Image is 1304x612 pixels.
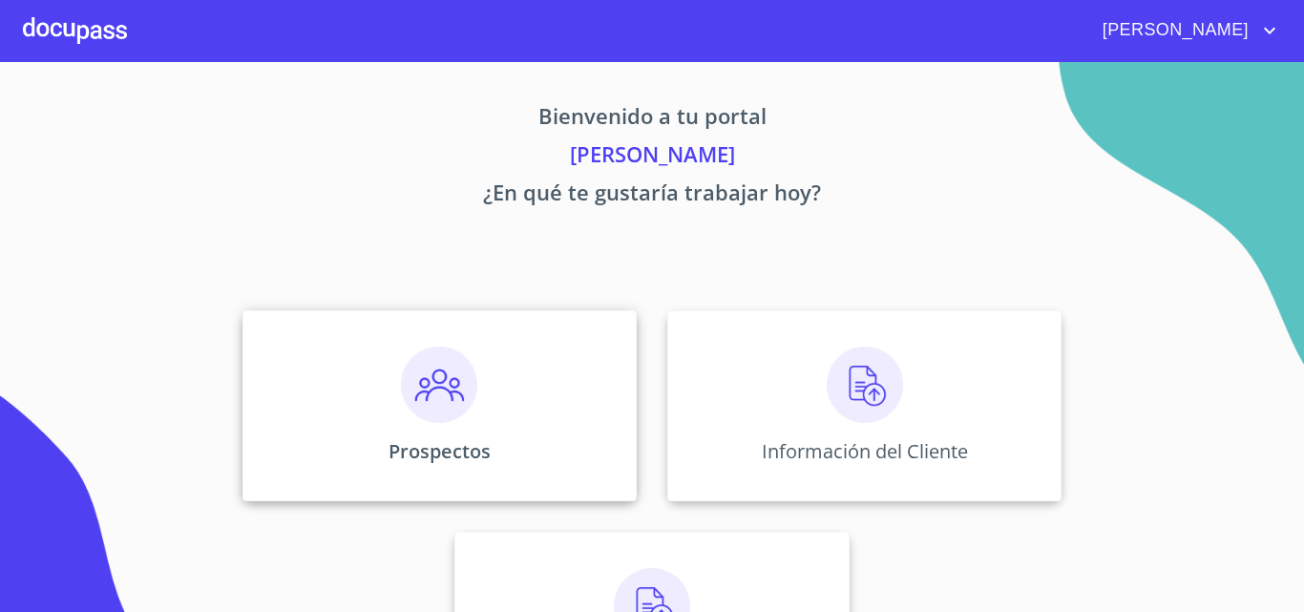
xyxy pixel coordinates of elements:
p: Bienvenido a tu portal [64,100,1240,138]
p: Prospectos [389,438,491,464]
p: Información del Cliente [762,438,968,464]
span: [PERSON_NAME] [1088,15,1258,46]
p: [PERSON_NAME] [64,138,1240,177]
img: carga.png [827,347,903,423]
button: account of current user [1088,15,1281,46]
img: prospectos.png [401,347,477,423]
p: ¿En qué te gustaría trabajar hoy? [64,177,1240,215]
